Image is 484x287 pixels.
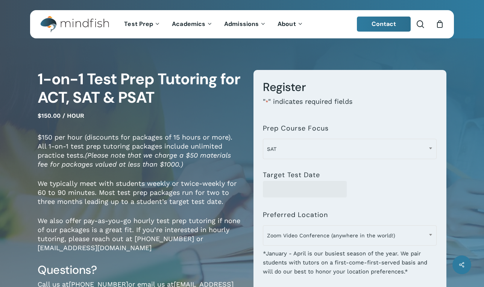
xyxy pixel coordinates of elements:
[38,151,231,168] em: (Please note that we charge a $50 materials fee for packages valued at less than $1000.)
[224,20,259,28] span: Admissions
[166,21,218,27] a: Academics
[263,225,437,246] span: Zoom Video Conference (anywhere in the world!)
[435,20,444,28] a: Cart
[118,21,166,27] a: Test Prep
[263,171,320,179] label: Target Test Date
[357,17,411,32] a: Contact
[38,216,242,263] p: We also offer pay-as-you-go hourly test prep tutoring if none of our packages is a great fit. If ...
[124,20,153,28] span: Test Prep
[263,80,437,94] h3: Register
[118,10,309,38] nav: Main Menu
[38,179,242,216] p: We typically meet with students weekly or twice-weekly for 60 to 90 minutes. Most test prep packa...
[263,244,437,276] div: *January - April is our busiest season of the year. We pair students with tutors on a first-come-...
[263,139,437,159] span: SAT
[30,10,454,38] header: Main Menu
[263,97,437,117] p: " " indicates required fields
[372,20,396,28] span: Contact
[263,228,436,243] span: Zoom Video Conference (anywhere in the world!)
[38,133,242,179] p: $150 per hour (discounts for packages of 15 hours or more). All 1-on-1 test prep tutoring package...
[38,263,242,277] h3: Questions?
[218,21,272,27] a: Admissions
[272,21,309,27] a: About
[278,20,296,28] span: About
[263,141,436,157] span: SAT
[38,112,84,119] span: $150.00 / hour
[172,20,205,28] span: Academics
[263,125,329,132] label: Prep Course Focus
[263,211,328,219] label: Preferred Location
[38,70,242,107] h1: 1-on-1 Test Prep Tutoring for ACT, SAT & PSAT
